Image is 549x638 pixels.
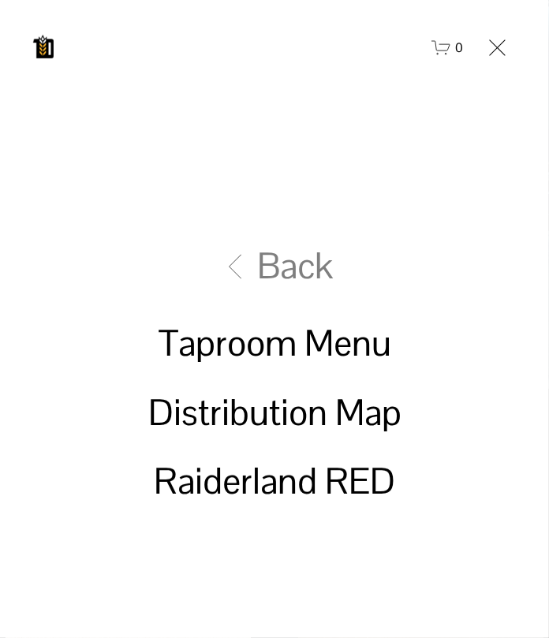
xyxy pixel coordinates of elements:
[159,325,391,361] a: Taproom Menu
[455,39,463,56] span: 0
[148,394,401,431] a: Distribution Map
[431,38,463,58] a: 0 items in cart
[33,35,54,58] img: Two Docs Brewing Co.
[257,248,333,285] span: Back
[154,464,395,500] a: Raiderland RED
[208,248,342,285] a: Back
